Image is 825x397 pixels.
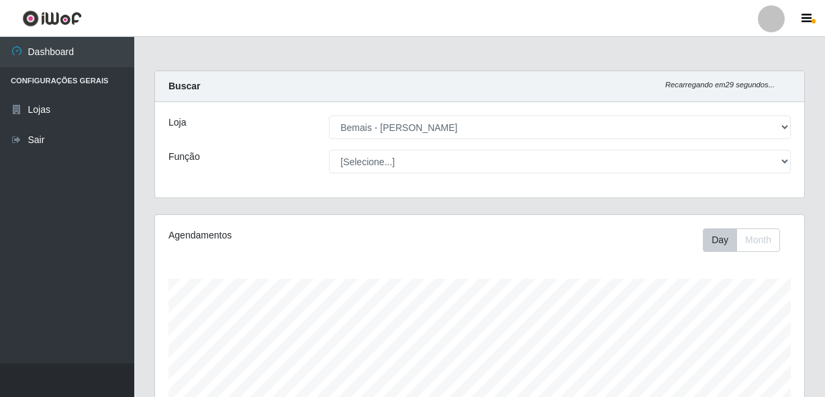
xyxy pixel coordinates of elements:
[703,228,791,252] div: Toolbar with button groups
[168,228,416,242] div: Agendamentos
[703,228,780,252] div: First group
[168,81,200,91] strong: Buscar
[22,10,82,27] img: CoreUI Logo
[168,116,186,130] label: Loja
[665,81,775,89] i: Recarregando em 29 segundos...
[703,228,737,252] button: Day
[736,228,780,252] button: Month
[168,150,200,164] label: Função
